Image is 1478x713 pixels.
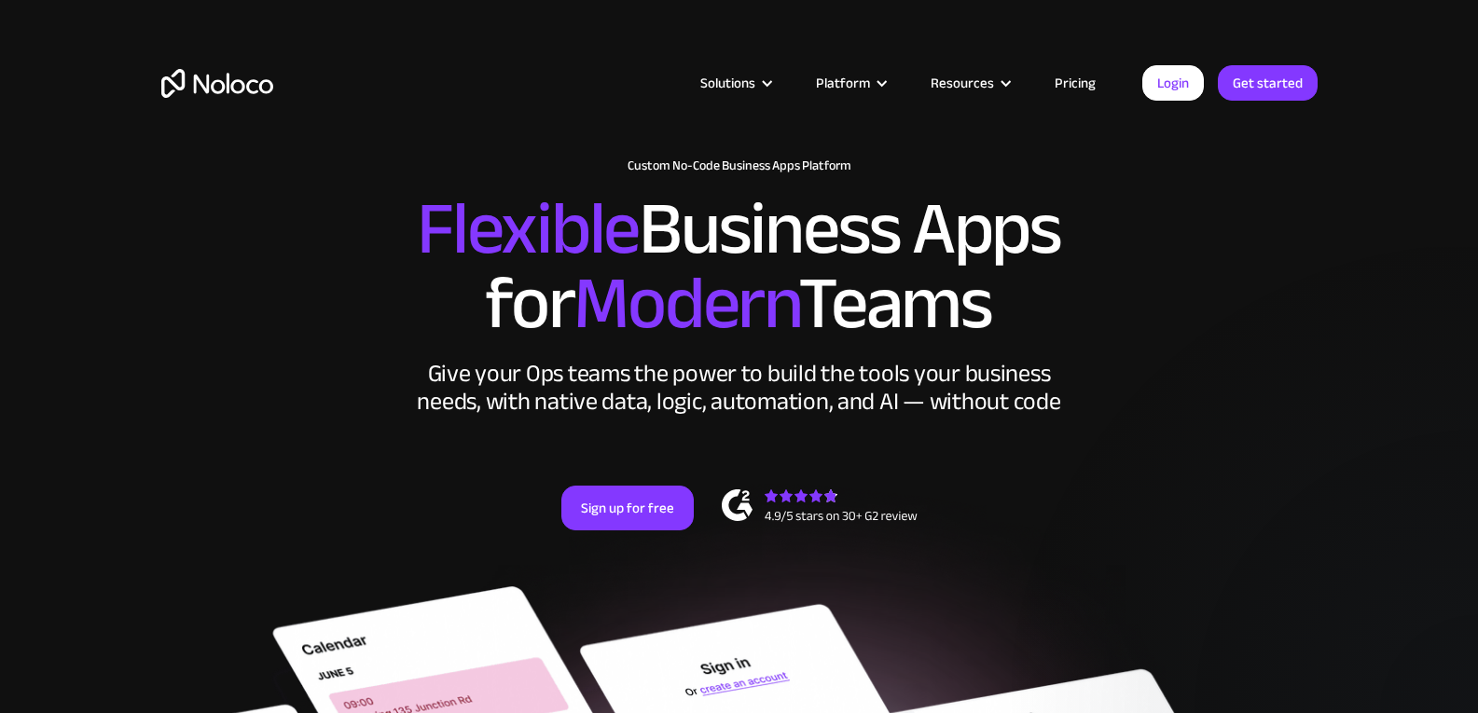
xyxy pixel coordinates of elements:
[161,192,1318,341] h2: Business Apps for Teams
[1142,65,1204,101] a: Login
[793,71,907,95] div: Platform
[700,71,755,95] div: Solutions
[417,159,639,298] span: Flexible
[1031,71,1119,95] a: Pricing
[907,71,1031,95] div: Resources
[573,234,798,373] span: Modern
[161,69,273,98] a: home
[677,71,793,95] div: Solutions
[413,360,1066,416] div: Give your Ops teams the power to build the tools your business needs, with native data, logic, au...
[816,71,870,95] div: Platform
[561,486,694,530] a: Sign up for free
[1218,65,1318,101] a: Get started
[931,71,994,95] div: Resources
